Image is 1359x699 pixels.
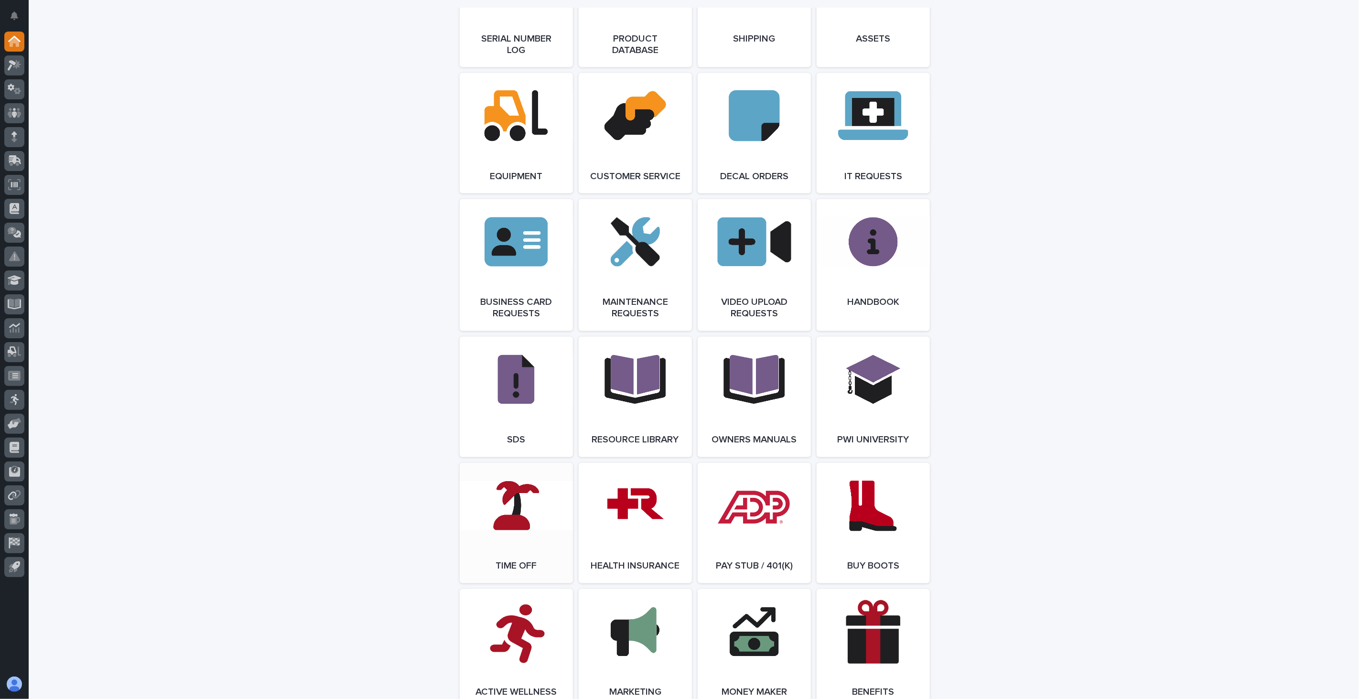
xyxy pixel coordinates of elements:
button: users-avatar [4,674,24,694]
a: Resource Library [579,337,692,457]
a: Owners Manuals [698,337,811,457]
a: Maintenance Requests [579,199,692,331]
a: IT Requests [817,73,930,194]
a: PWI University [817,337,930,457]
button: Notifications [4,6,24,26]
a: Buy Boots [817,463,930,583]
a: Customer Service [579,73,692,194]
a: SDS [460,337,573,457]
a: Time Off [460,463,573,583]
a: Handbook [817,199,930,331]
a: Pay Stub / 401(k) [698,463,811,583]
a: Video Upload Requests [698,199,811,331]
a: Business Card Requests [460,199,573,331]
a: Decal Orders [698,73,811,194]
a: Health Insurance [579,463,692,583]
a: Equipment [460,73,573,194]
div: Notifications [12,11,24,27]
